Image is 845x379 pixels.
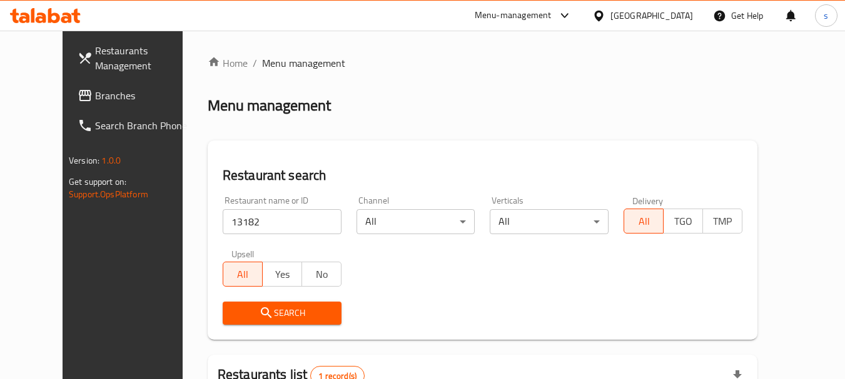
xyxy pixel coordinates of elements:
span: TGO [669,212,698,230]
div: All [357,209,475,234]
span: Search [233,305,331,321]
span: No [307,265,336,283]
nav: breadcrumb [208,56,757,71]
li: / [253,56,257,71]
button: TMP [702,209,742,234]
div: Menu-management [475,8,552,23]
button: No [301,262,342,287]
input: Search for restaurant name or ID.. [223,209,342,234]
span: Branches [95,88,194,103]
button: TGO [663,209,703,234]
span: s [824,9,828,22]
span: Version: [69,152,99,169]
span: All [629,212,659,230]
span: Get support on: [69,174,126,190]
h2: Restaurant search [223,166,742,185]
span: All [228,265,258,283]
span: Yes [268,265,297,283]
span: Restaurants Management [95,43,194,73]
button: Yes [262,262,302,287]
a: Branches [68,81,204,111]
span: TMP [708,212,737,230]
a: Search Branch Phone [68,111,204,140]
span: Search Branch Phone [95,118,194,133]
label: Delivery [632,196,664,205]
a: Support.OpsPlatform [69,186,148,202]
span: 1.0.0 [101,152,121,169]
button: Search [223,302,342,325]
div: All [490,209,609,234]
a: Restaurants Management [68,36,204,81]
span: Menu management [262,56,345,71]
a: Home [208,56,248,71]
button: All [624,209,664,234]
div: [GEOGRAPHIC_DATA] [610,9,693,22]
label: Upsell [231,249,255,258]
button: All [223,262,263,287]
h2: Menu management [208,96,331,116]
